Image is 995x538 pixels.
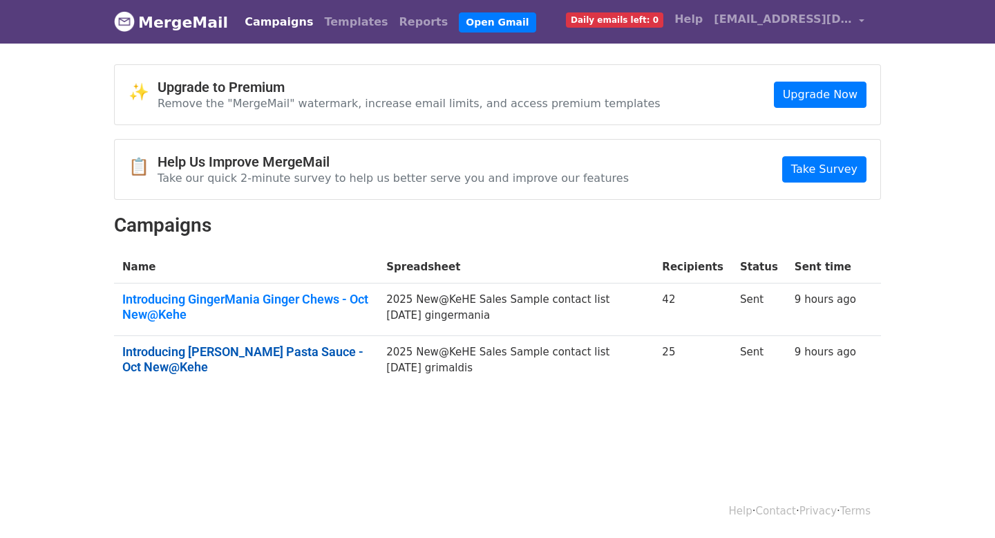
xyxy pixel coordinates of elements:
a: Reports [394,8,454,36]
a: Help [669,6,708,33]
p: Take our quick 2-minute survey to help us better serve you and improve our features [158,171,629,185]
a: Upgrade Now [774,82,866,108]
a: Introducing GingerMania Ginger Chews - Oct New@Kehe [122,292,370,322]
a: Contact [756,505,796,517]
td: 2025 New@KeHE Sales Sample contact list [DATE] gingermania [378,284,654,336]
a: 9 hours ago [795,346,856,358]
a: Introducing [PERSON_NAME] Pasta Sauce - Oct New@Kehe [122,344,370,374]
th: Sent time [786,251,864,284]
span: 📋 [129,157,158,177]
th: Spreadsheet [378,251,654,284]
a: Take Survey [782,156,866,183]
h4: Upgrade to Premium [158,79,661,95]
a: 9 hours ago [795,293,856,306]
a: Campaigns [239,8,319,36]
a: Daily emails left: 0 [560,6,669,33]
a: MergeMail [114,8,228,37]
td: Sent [732,284,786,336]
a: Help [729,505,752,517]
img: MergeMail logo [114,11,135,32]
a: [EMAIL_ADDRESS][DOMAIN_NAME] [708,6,870,38]
h2: Campaigns [114,214,881,237]
iframe: Chat Widget [926,472,995,538]
th: Status [732,251,786,284]
td: 25 [654,336,732,389]
a: Terms [840,505,871,517]
td: 42 [654,284,732,336]
span: ✨ [129,82,158,102]
p: Remove the "MergeMail" watermark, increase email limits, and access premium templates [158,96,661,111]
th: Name [114,251,378,284]
span: Daily emails left: 0 [566,12,663,28]
span: [EMAIL_ADDRESS][DOMAIN_NAME] [714,11,852,28]
a: Open Gmail [459,12,536,33]
a: Privacy [799,505,837,517]
td: 2025 New@KeHE Sales Sample contact list [DATE] grimaldis [378,336,654,389]
th: Recipients [654,251,732,284]
h4: Help Us Improve MergeMail [158,154,629,170]
a: Templates [319,8,393,36]
td: Sent [732,336,786,389]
